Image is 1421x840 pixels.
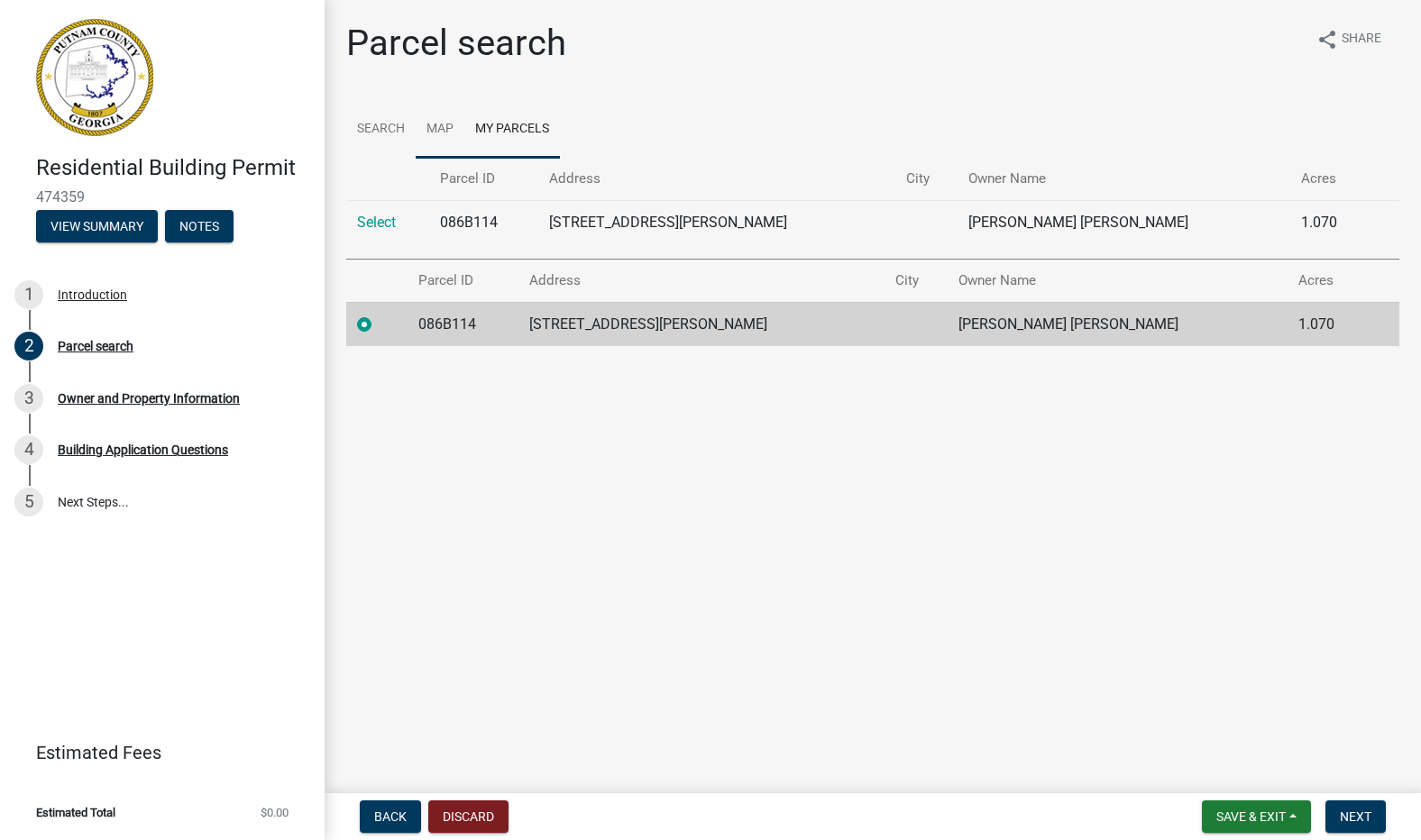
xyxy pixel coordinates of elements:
[429,200,538,244] td: 086B114
[428,800,509,833] button: Discard
[1290,158,1370,200] th: Acres
[36,220,158,234] wm-modal-confirm: Summary
[36,210,158,242] button: View Summary
[36,807,115,818] span: Estimated Total
[1342,29,1381,50] span: Share
[165,220,234,234] wm-modal-confirm: Notes
[958,158,1290,200] th: Owner Name
[58,340,133,352] div: Parcel search
[261,807,289,818] span: $0.00
[464,101,560,159] a: My Parcels
[885,260,948,302] th: City
[518,260,884,302] th: Address
[14,488,43,516] div: 5
[58,392,240,405] div: Owner and Property Information
[14,435,43,464] div: 4
[14,332,43,361] div: 2
[1290,200,1370,244] td: 1.070
[14,735,296,771] a: Estimated Fees
[416,101,464,159] a: Map
[58,443,228,456] div: Building Application Questions
[36,188,289,205] span: 474359
[1288,302,1369,346] td: 1.070
[895,158,958,200] th: City
[58,288,127,301] div: Introduction
[165,210,234,242] button: Notes
[346,22,566,65] h1: Parcel search
[1302,22,1396,57] button: shareShare
[408,302,519,346] td: 086B114
[1202,800,1311,833] button: Save & Exit
[1216,809,1286,824] span: Save & Exit
[518,302,884,346] td: [STREET_ADDRESS][PERSON_NAME]
[36,19,153,136] img: Putnam County, Georgia
[948,302,1288,346] td: [PERSON_NAME] [PERSON_NAME]
[948,260,1288,302] th: Owner Name
[538,200,895,244] td: [STREET_ADDRESS][PERSON_NAME]
[1288,260,1369,302] th: Acres
[958,200,1290,244] td: [PERSON_NAME] [PERSON_NAME]
[357,214,396,231] a: Select
[538,158,895,200] th: Address
[1340,809,1371,824] span: Next
[1325,800,1386,833] button: Next
[360,800,421,833] button: Back
[429,158,538,200] th: Parcel ID
[14,384,43,413] div: 3
[36,155,310,181] h4: Residential Building Permit
[374,809,407,824] span: Back
[1316,29,1338,50] i: share
[346,101,416,159] a: Search
[408,260,519,302] th: Parcel ID
[14,280,43,309] div: 1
